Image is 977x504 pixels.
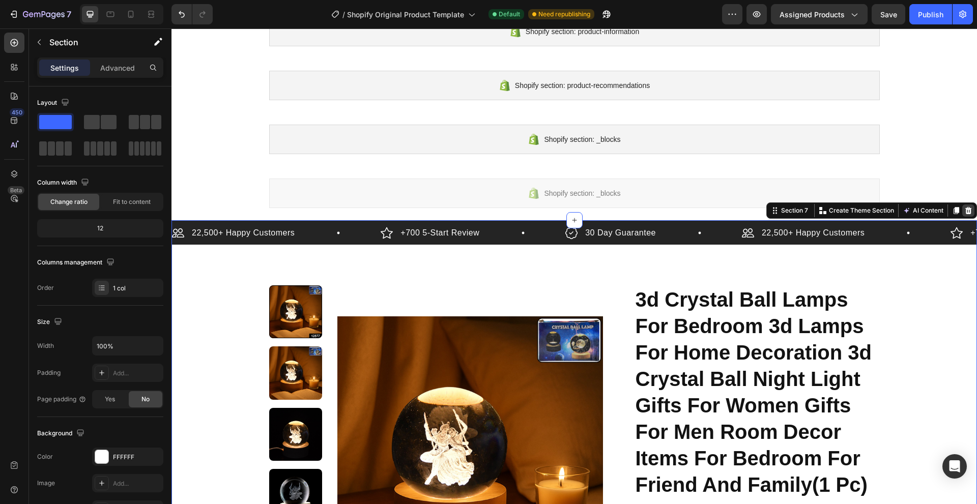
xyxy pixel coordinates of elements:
[8,186,24,194] div: Beta
[229,198,308,211] p: +700 5-Start Review
[37,256,117,270] div: Columns management
[347,9,464,20] span: Shopify Original Product Template
[729,176,774,188] button: AI Content
[10,108,24,116] div: 450
[414,198,484,211] p: 30 Day Guarantee
[590,198,693,211] p: 22,500+ Happy Customers
[499,10,520,19] span: Default
[538,10,590,19] span: Need republishing
[463,257,708,470] h1: 3d Crystal Ball Lamps For Bedroom 3d Lamps For Home Decoration 3d Crystal Ball Night Light Gifts ...
[372,105,449,117] span: Shopify section: _blocks
[113,453,161,462] div: FFFFFF
[37,368,61,377] div: Padding
[113,479,161,488] div: Add...
[942,454,967,479] div: Open Intercom Messenger
[4,4,76,24] button: 7
[880,10,897,19] span: Save
[171,4,213,24] div: Undo/Redo
[100,63,135,73] p: Advanced
[50,63,79,73] p: Settings
[50,197,88,206] span: Change ratio
[872,4,905,24] button: Save
[918,9,943,20] div: Publish
[37,315,64,329] div: Size
[93,337,163,355] input: Auto
[37,427,87,440] div: Background
[37,395,87,404] div: Page padding
[113,284,161,293] div: 1 col
[67,8,71,20] p: 7
[113,369,161,378] div: Add...
[141,395,150,404] span: No
[113,197,151,206] span: Fit to content
[771,4,868,24] button: Assigned Products
[39,221,161,235] div: 12
[20,198,123,211] p: 22,500+ Happy Customers
[799,198,878,211] p: +700 5-Start Review
[49,36,133,48] p: Section
[37,452,53,461] div: Color
[171,28,977,504] iframe: Design area
[37,176,91,190] div: Column width
[37,479,55,488] div: Image
[780,9,845,20] span: Assigned Products
[342,9,345,20] span: /
[608,177,639,187] div: Section 7
[657,177,723,187] p: Create Theme Section
[37,341,54,350] div: Width
[37,283,54,292] div: Order
[343,51,478,63] span: Shopify section: product-recommendations
[37,96,71,110] div: Layout
[105,395,115,404] span: Yes
[909,4,952,24] button: Publish
[372,159,449,171] span: Shopify section: _blocks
